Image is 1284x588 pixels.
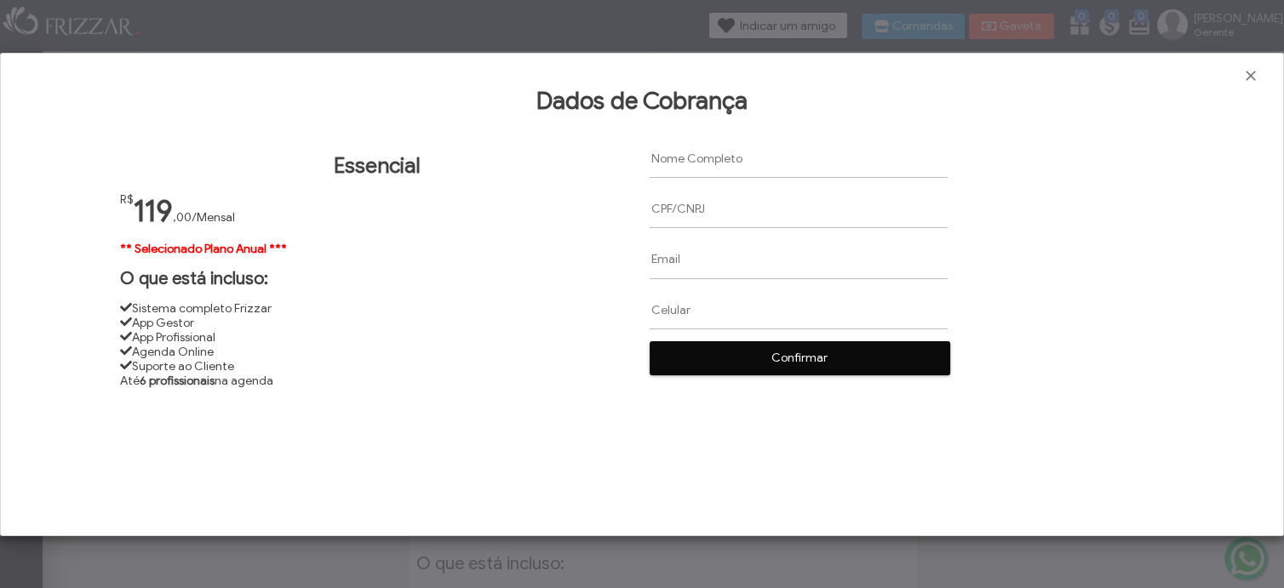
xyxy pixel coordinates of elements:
span: /Mensal [192,210,235,225]
span: Confirmar [662,345,937,371]
li: App Profissional [120,330,634,345]
h1: Essencial [120,153,634,179]
a: Fechar [1242,67,1259,84]
li: Agenda Online [120,345,634,359]
strong: 6 profissionais [140,374,215,388]
li: Suporte ao Cliente [120,359,634,374]
li: Sistema completo Frizzar [120,301,634,316]
li: App Gestor [120,316,634,330]
input: Celular [650,290,948,328]
button: Confirmar [650,341,949,375]
strong: ** Selecionado Plano Anual *** [120,242,287,256]
li: Até na agenda [120,374,634,388]
input: CPF/CNPJ [650,190,948,228]
h1: Dados de Cobrança [25,86,1259,116]
input: Nome Completo [650,140,948,178]
h1: O que está incluso: [120,268,634,289]
span: ,00 [173,210,192,225]
input: Email [650,240,948,278]
span: 119 [134,192,173,230]
span: R$ [120,192,134,207]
